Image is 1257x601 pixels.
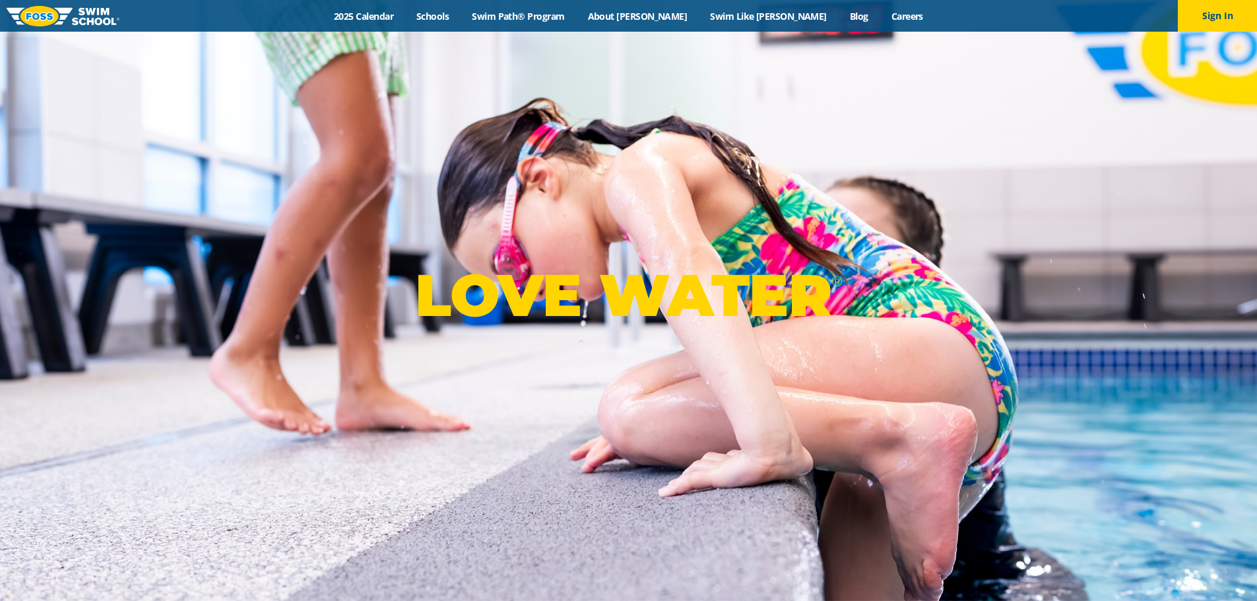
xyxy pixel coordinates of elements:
sup: ® [831,273,842,290]
p: LOVE WATER [415,260,842,331]
a: Blog [838,10,880,22]
a: Swim Like [PERSON_NAME] [699,10,839,22]
a: 2025 Calendar [323,10,405,22]
img: FOSS Swim School Logo [7,6,119,26]
a: Swim Path® Program [461,10,576,22]
a: Careers [880,10,934,22]
a: About [PERSON_NAME] [576,10,699,22]
a: Schools [405,10,461,22]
